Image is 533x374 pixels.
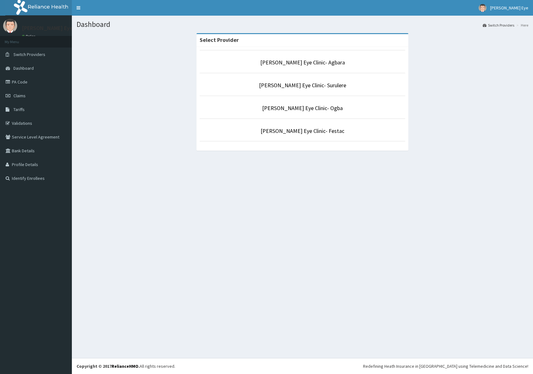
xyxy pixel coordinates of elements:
[22,34,37,38] a: Online
[262,104,343,112] a: [PERSON_NAME] Eye Clinic- Ogba
[13,93,26,99] span: Claims
[200,36,239,43] strong: Select Provider
[483,23,514,28] a: Switch Providers
[77,363,140,369] strong: Copyright © 2017 .
[261,127,344,134] a: [PERSON_NAME] Eye Clinic- Festac
[13,52,45,57] span: Switch Providers
[490,5,528,11] span: [PERSON_NAME] Eye
[479,4,486,12] img: User Image
[112,363,138,369] a: RelianceHMO
[515,23,528,28] li: Here
[3,19,17,33] img: User Image
[13,65,34,71] span: Dashboard
[13,107,25,112] span: Tariffs
[363,363,528,369] div: Redefining Heath Insurance in [GEOGRAPHIC_DATA] using Telemedicine and Data Science!
[72,358,533,374] footer: All rights reserved.
[77,20,528,28] h1: Dashboard
[259,82,346,89] a: [PERSON_NAME] Eye Clinic- Surulere
[260,59,345,66] a: [PERSON_NAME] Eye Clinic- Agbara
[22,25,73,31] p: [PERSON_NAME] Eye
